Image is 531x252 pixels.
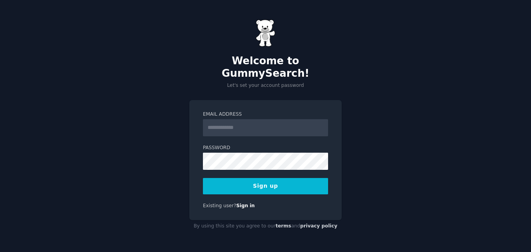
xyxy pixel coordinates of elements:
[276,223,291,229] a: terms
[189,220,342,233] div: By using this site you agree to our and
[256,19,275,47] img: Gummy Bear
[203,178,328,194] button: Sign up
[189,55,342,79] h2: Welcome to GummySearch!
[203,111,328,118] label: Email Address
[189,82,342,89] p: Let's set your account password
[203,203,236,208] span: Existing user?
[236,203,255,208] a: Sign in
[203,145,328,152] label: Password
[300,223,337,229] a: privacy policy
